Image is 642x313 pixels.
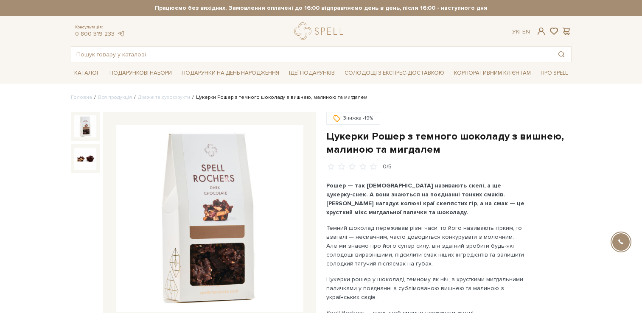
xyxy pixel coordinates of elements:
img: Цукерки Рошер з темного шоколаду з вишнею, малиною та мигдалем [74,148,96,170]
b: Рошер — так [DEMOGRAPHIC_DATA] називають скелі, а ще цукерку-снек. А вони знаються на поєднанні т... [326,182,524,216]
a: Подарункові набори [106,67,175,80]
input: Пошук товару у каталозі [71,47,552,62]
button: Пошук товару у каталозі [552,47,571,62]
h1: Цукерки Рошер з темного шоколаду з вишнею, малиною та мигдалем [326,130,572,156]
a: En [522,28,530,35]
div: Ук [512,28,530,36]
a: 0 800 319 233 [75,30,115,37]
img: Цукерки Рошер з темного шоколаду з вишнею, малиною та мигдалем [74,115,96,137]
a: Головна [71,94,92,101]
img: Цукерки Рошер з темного шоколаду з вишнею, малиною та мигдалем [116,125,303,312]
p: Цукерки рошер у шоколаді, темному як ніч, з хрусткими мигдальними паличками у поєднанні з сублімо... [326,275,525,302]
a: Вся продукція [98,94,132,101]
span: | [519,28,521,35]
a: Корпоративним клієнтам [451,67,534,80]
a: logo [294,22,347,40]
a: Ідеї подарунків [286,67,338,80]
a: Про Spell [537,67,571,80]
div: Знижка -19% [326,112,380,125]
strong: Працюємо без вихідних. Замовлення оплачені до 16:00 відправляємо день в день, після 16:00 - насту... [71,4,572,12]
p: Темний шоколад переживав різні часи: то його називають гірким, то взагалі — несмачним, часто дово... [326,224,525,268]
a: telegram [117,30,125,37]
li: Цукерки Рошер з темного шоколаду з вишнею, малиною та мигдалем [190,94,367,101]
div: 0/5 [383,163,392,171]
a: Подарунки на День народження [178,67,283,80]
a: Каталог [71,67,103,80]
a: Солодощі з експрес-доставкою [341,66,448,80]
span: Консультація: [75,25,125,30]
a: Драже та сухофрукти [138,94,190,101]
